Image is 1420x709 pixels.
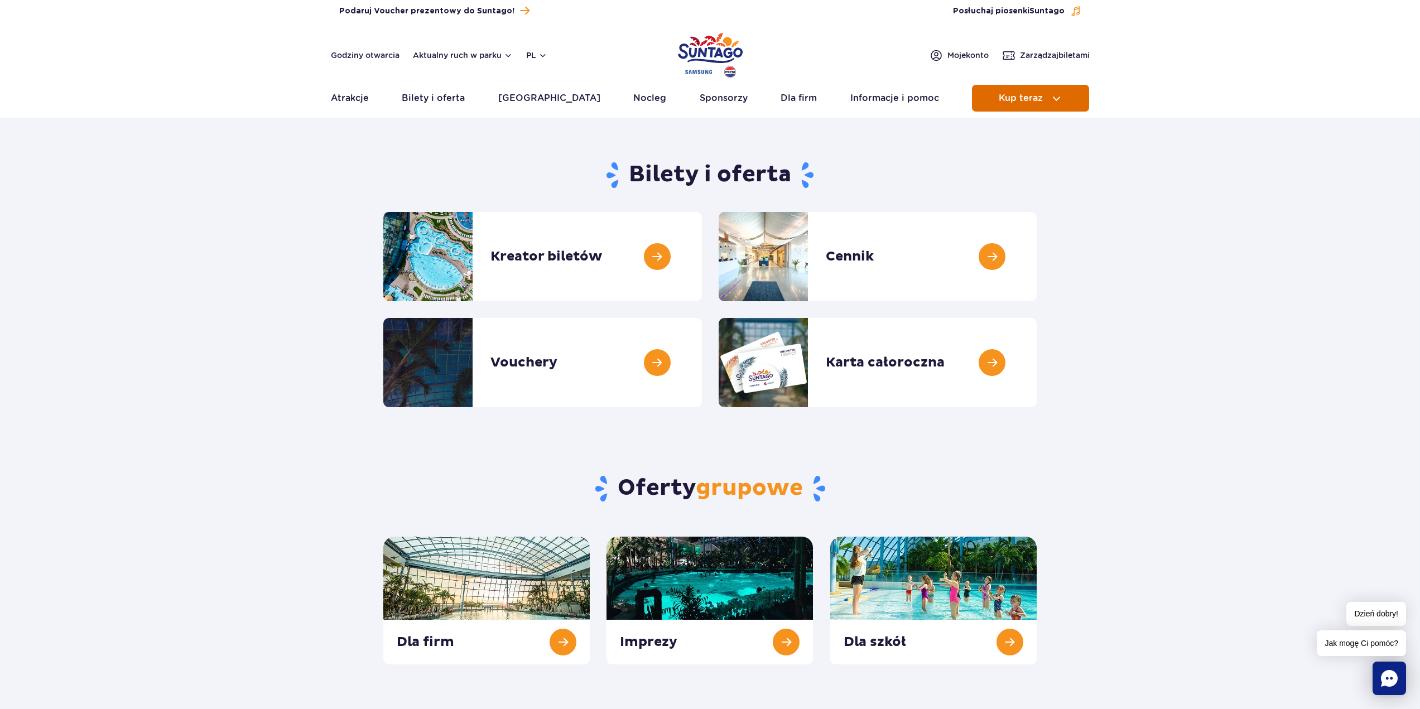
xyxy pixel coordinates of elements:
span: Posłuchaj piosenki [953,6,1065,17]
a: Atrakcje [331,85,369,112]
h2: Oferty [383,474,1037,503]
a: Zarządzajbiletami [1002,49,1090,62]
span: Suntago [1029,7,1065,15]
button: Kup teraz [972,85,1089,112]
span: Moje konto [947,50,989,61]
a: [GEOGRAPHIC_DATA] [498,85,600,112]
span: Podaruj Voucher prezentowy do Suntago! [339,6,514,17]
button: pl [526,50,547,61]
a: Informacje i pomoc [850,85,939,112]
a: Godziny otwarcia [331,50,399,61]
a: Podaruj Voucher prezentowy do Suntago! [339,3,530,18]
a: Park of Poland [678,28,743,79]
a: Mojekonto [930,49,989,62]
button: Aktualny ruch w parku [413,51,513,60]
a: Bilety i oferta [402,85,465,112]
button: Posłuchaj piosenkiSuntago [953,6,1081,17]
div: Chat [1373,662,1406,695]
a: Dla firm [781,85,817,112]
span: Zarządzaj biletami [1020,50,1090,61]
span: Jak mogę Ci pomóc? [1317,630,1406,656]
span: Kup teraz [999,93,1043,103]
h1: Bilety i oferta [383,161,1037,190]
span: Dzień dobry! [1346,602,1406,626]
a: Sponsorzy [700,85,748,112]
span: grupowe [696,474,803,502]
a: Nocleg [633,85,666,112]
